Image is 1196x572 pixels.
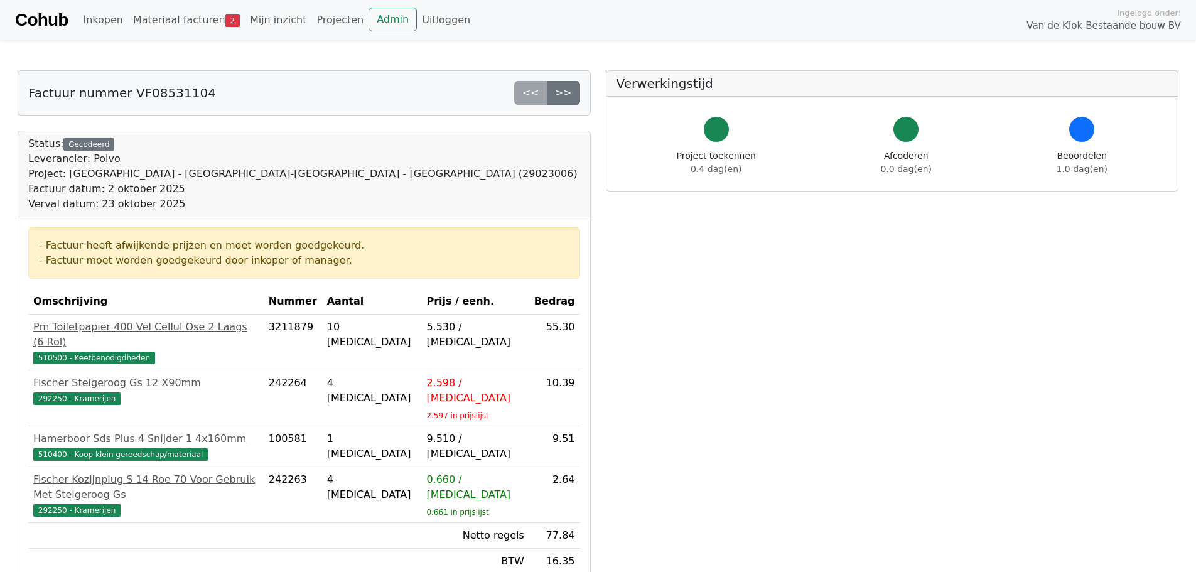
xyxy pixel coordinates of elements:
div: Fischer Kozijnplug S 14 Roe 70 Voor Gebruik Met Steigeroog Gs [33,472,259,502]
h5: Factuur nummer VF08531104 [28,85,216,100]
span: 0.4 dag(en) [691,164,741,174]
td: 2.64 [529,467,580,523]
sub: 2.597 in prijslijst [426,411,488,420]
td: 55.30 [529,315,580,370]
div: Project toekennen [677,149,756,176]
span: 2 [225,14,240,27]
span: 292250 - Kramerijen [33,392,121,405]
td: Netto regels [421,523,529,549]
td: 242264 [264,370,322,426]
span: 510400 - Koop klein gereedschap/materiaal [33,448,208,461]
div: 4 [MEDICAL_DATA] [327,472,417,502]
span: 510500 - Keetbenodigdheden [33,352,155,364]
h5: Verwerkingstijd [617,76,1168,91]
div: Hamerboor Sds Plus 4 Snijder 1 4x160mm [33,431,259,446]
td: 10.39 [529,370,580,426]
span: Ingelogd onder: [1117,7,1181,19]
span: 1.0 dag(en) [1057,164,1107,174]
a: Fischer Kozijnplug S 14 Roe 70 Voor Gebruik Met Steigeroog Gs292250 - Kramerijen [33,472,259,517]
a: Cohub [15,5,68,35]
a: Inkopen [78,8,127,33]
div: 1 [MEDICAL_DATA] [327,431,417,461]
a: >> [547,81,580,105]
sub: 0.661 in prijslijst [426,508,488,517]
td: 77.84 [529,523,580,549]
div: Beoordelen [1057,149,1107,176]
div: Fischer Steigeroog Gs 12 X90mm [33,375,259,391]
div: 0.660 / [MEDICAL_DATA] [426,472,524,502]
td: 3211879 [264,315,322,370]
a: Admin [369,8,417,31]
div: Status: [28,136,578,212]
div: 10 [MEDICAL_DATA] [327,320,417,350]
a: Mijn inzicht [245,8,312,33]
td: 242263 [264,467,322,523]
div: - Factuur moet worden goedgekeurd door inkoper of manager. [39,253,569,268]
a: Materiaal facturen2 [128,8,245,33]
th: Omschrijving [28,289,264,315]
th: Prijs / eenh. [421,289,529,315]
div: Afcoderen [881,149,932,176]
div: Pm Toiletpapier 400 Vel Cellul Ose 2 Laags (6 Rol) [33,320,259,350]
span: 292250 - Kramerijen [33,504,121,517]
a: Hamerboor Sds Plus 4 Snijder 1 4x160mm510400 - Koop klein gereedschap/materiaal [33,431,259,461]
div: Leverancier: Polvo [28,151,578,166]
div: 5.530 / [MEDICAL_DATA] [426,320,524,350]
a: Uitloggen [417,8,475,33]
div: 2.598 / [MEDICAL_DATA] [426,375,524,406]
div: Verval datum: 23 oktober 2025 [28,197,578,212]
div: 9.510 / [MEDICAL_DATA] [426,431,524,461]
span: 0.0 dag(en) [881,164,932,174]
td: 9.51 [529,426,580,467]
th: Aantal [322,289,422,315]
div: Factuur datum: 2 oktober 2025 [28,181,578,197]
span: Van de Klok Bestaande bouw BV [1026,19,1181,33]
div: Gecodeerd [63,138,114,151]
a: Fischer Steigeroog Gs 12 X90mm292250 - Kramerijen [33,375,259,406]
div: - Factuur heeft afwijkende prijzen en moet worden goedgekeurd. [39,238,569,253]
a: Projecten [311,8,369,33]
a: Pm Toiletpapier 400 Vel Cellul Ose 2 Laags (6 Rol)510500 - Keetbenodigdheden [33,320,259,365]
th: Nummer [264,289,322,315]
div: 4 [MEDICAL_DATA] [327,375,417,406]
th: Bedrag [529,289,580,315]
div: Project: [GEOGRAPHIC_DATA] - [GEOGRAPHIC_DATA]-[GEOGRAPHIC_DATA] - [GEOGRAPHIC_DATA] (29023006) [28,166,578,181]
td: 100581 [264,426,322,467]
